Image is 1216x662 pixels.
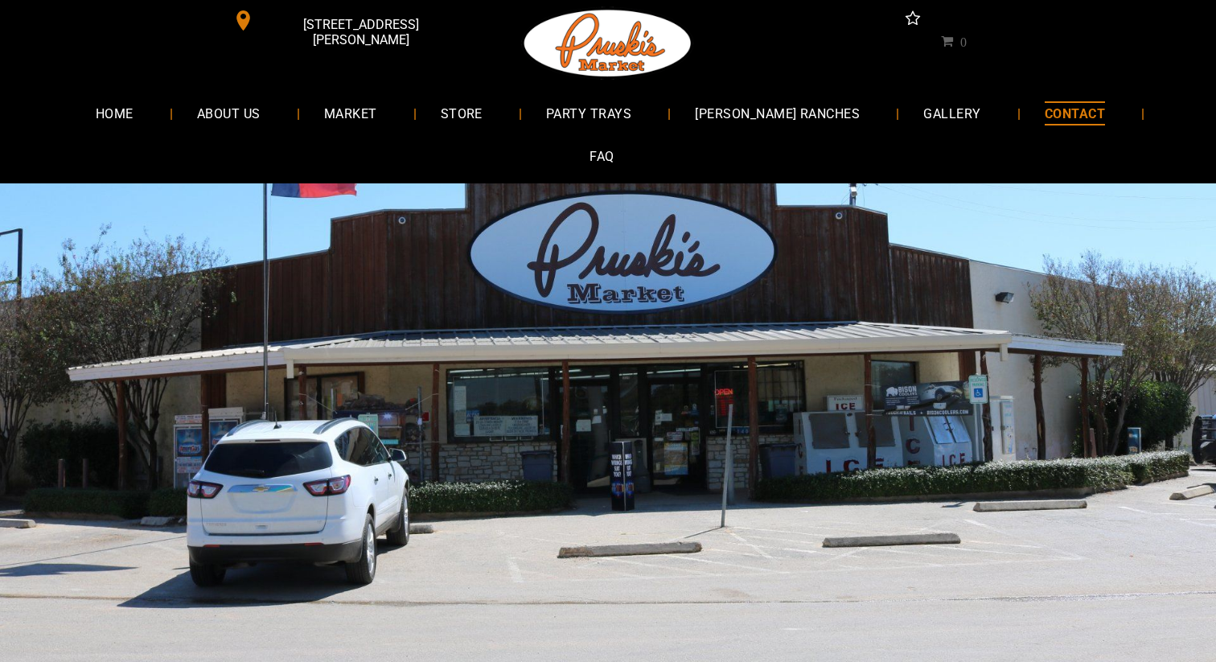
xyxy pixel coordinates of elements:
a: [PERSON_NAME] RANCHES [671,92,884,134]
a: MARKET [300,92,401,134]
a: STORE [417,92,507,134]
a: GALLERY [899,92,1004,134]
a: ABOUT US [173,92,285,134]
a: [STREET_ADDRESS][PERSON_NAME] [222,8,468,33]
a: Social network [902,8,923,33]
a: FAQ [565,135,638,178]
span: 0 [960,35,967,47]
a: HOME [72,92,158,134]
a: PARTY TRAYS [522,92,655,134]
span: [STREET_ADDRESS][PERSON_NAME] [257,9,465,56]
a: instagram [963,8,984,33]
a: email [994,8,1015,33]
a: CONTACT [1021,92,1129,134]
a: facebook [933,8,954,33]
